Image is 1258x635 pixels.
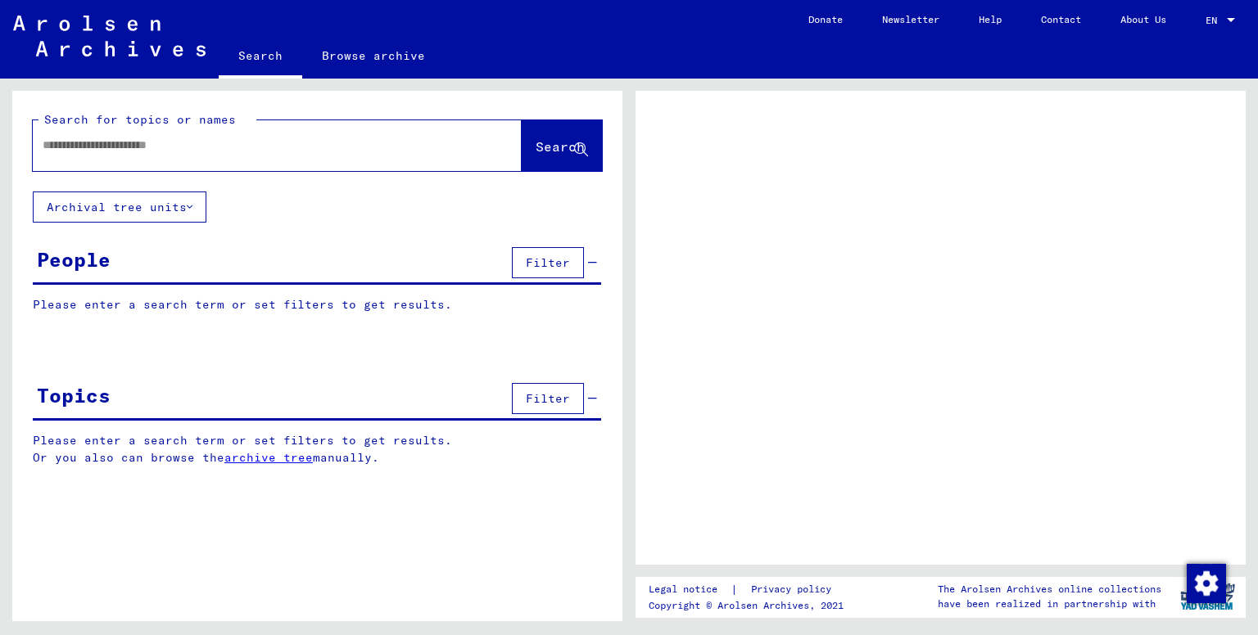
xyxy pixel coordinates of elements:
p: have been realized in partnership with [938,597,1161,611]
a: Privacy policy [738,581,851,598]
span: EN [1206,15,1224,26]
button: Archival tree units [33,191,206,223]
p: Please enter a search term or set filters to get results. Or you also can browse the manually. [33,432,602,466]
p: Copyright © Arolsen Archives, 2021 [649,598,851,613]
img: Change consent [1187,564,1226,603]
div: Topics [37,381,111,410]
p: The Arolsen Archives online collections [938,582,1161,597]
div: People [37,245,111,274]
a: Browse archive [302,36,445,75]
span: Search [536,138,585,155]
mat-label: Search for topics or names [44,112,236,127]
img: yv_logo.png [1177,576,1238,617]
span: Filter [526,255,570,270]
div: | [649,581,851,598]
button: Filter [512,247,584,278]
span: Filter [526,391,570,406]
a: archive tree [224,450,313,465]
div: Change consent [1186,563,1225,602]
a: Legal notice [649,581,731,598]
p: Please enter a search term or set filters to get results. [33,296,601,313]
button: Filter [512,383,584,414]
a: Search [219,36,302,79]
img: Arolsen_neg.svg [13,16,206,56]
button: Search [522,120,602,171]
